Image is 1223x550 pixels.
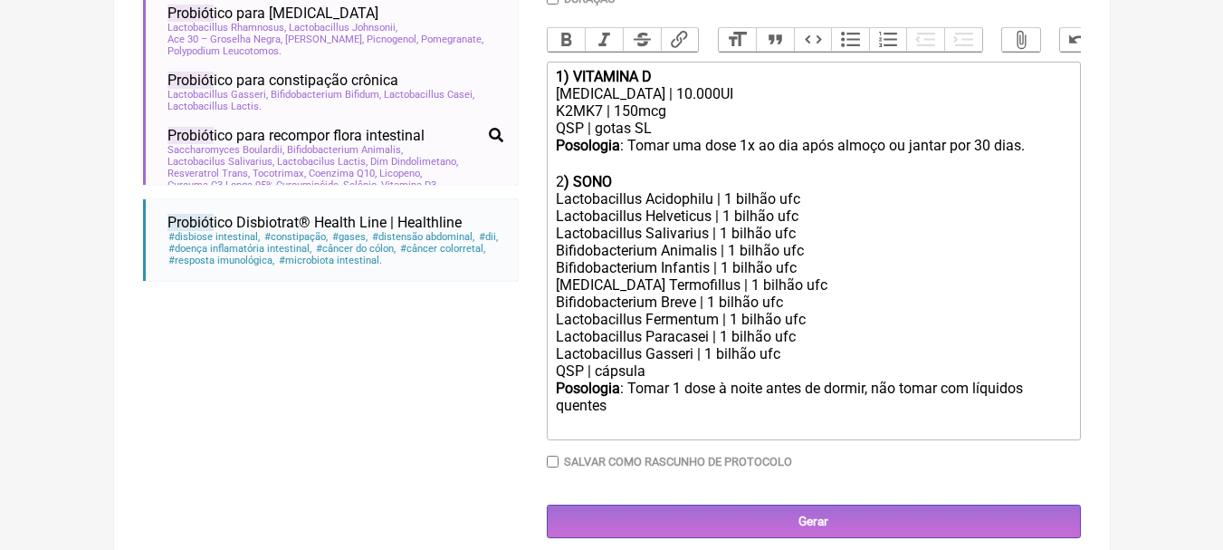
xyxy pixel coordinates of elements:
[548,28,586,52] button: Bold
[384,89,474,101] span: Lactobacillus Casei
[167,127,214,144] span: Probiót
[371,231,475,243] span: distensão abdominal
[167,214,214,231] span: Probiót
[564,455,792,468] label: Salvar como rascunho de Protocolo
[271,89,381,101] span: Bifidobacterium Bifidum
[831,28,869,52] button: Bullets
[1060,28,1098,52] button: Undo
[556,294,1070,311] div: Bifidobacterium Breve | 1 bilhão ufc
[287,144,403,156] span: Bifidobacterium Animalis
[556,259,1070,276] div: Bifidobacterium Infantis | 1 bilhão ufc
[289,22,397,34] span: Lactobacillus Johnsonii
[399,243,486,255] span: câncer colorretal
[623,28,661,52] button: Strikethrough
[167,243,312,255] span: doença inflamatória intestinal
[556,137,1070,173] div: : Tomar uma dose 1x ao dia após almoço ou jantar por 30 dias. ㅤ
[556,225,1070,242] div: Lactobacillus Salivarius | 1 bilhão ufc
[564,173,612,190] strong: ) SONO
[167,5,214,22] span: Probiót
[556,311,1070,328] div: Lactobacillus Fermentum | 1 bilhão ufc
[556,137,620,154] strong: Posologia
[556,207,1070,225] div: Lactobacillus Helveticus | 1 bilhão ufc
[167,127,425,144] span: ico para recompor flora intestinal
[585,28,623,52] button: Italic
[331,231,368,243] span: gases
[421,34,483,45] span: Pomegranate
[167,89,268,101] span: Lactobacillus Gasseri
[167,101,262,112] span: Lactobacillus Lactis
[556,380,620,397] strong: Posologia
[556,380,1070,433] div: : Tomar 1 dose à noite antes de dormir, não tomar com líquidos quentes ㅤ
[547,505,1081,538] input: Gerar
[315,243,397,255] span: câncer do cólon
[556,102,1070,120] div: K2MK7 | 150mcg
[556,85,1070,102] div: [MEDICAL_DATA] | 10.000UI
[556,328,1070,345] div: Lactobacillus Paracasei | 1 bilhão ufc
[756,28,794,52] button: Quote
[167,22,286,34] span: Lactobacillus Rhamnosus
[478,231,499,243] span: dii
[944,28,982,52] button: Increase Level
[167,214,462,231] span: ico Disbiotrat® Health Line | Healthline
[167,72,398,89] span: ico para constipação crônica
[167,5,378,22] span: ico para [MEDICAL_DATA]
[556,345,1070,380] div: Lactobacillus Gasseri | 1 bilhão ufc QSP | cápsula
[661,28,699,52] button: Link
[906,28,944,52] button: Decrease Level
[343,179,378,191] span: Selênio
[309,168,377,179] span: Coenzima Q10
[556,173,1070,190] div: 2
[556,190,1070,207] div: Lactobacillus Acidophilu | 1 bilhão ufc
[794,28,832,52] button: Code
[381,179,439,191] span: Vitamina D3
[263,231,329,243] span: constipação
[167,179,340,191] span: Curcuma C3 Longa 95% Curcuminóide
[167,144,284,156] span: Saccharomyces Boulardii
[167,168,250,179] span: Resveratrol Trans
[167,156,274,168] span: Lactobacilus Salivarius
[556,242,1070,259] div: Bifidobacterium Animalis | 1 bilhão ufc
[277,156,368,168] span: Lactobacilus Lactis
[379,168,422,179] span: Licopeno
[556,120,1070,137] div: QSP | gotas SL
[370,156,458,168] span: Dim Dindolimetano
[285,34,364,45] span: [PERSON_NAME]
[556,68,652,85] strong: 1) VITAMINA D
[556,276,1070,294] div: [MEDICAL_DATA] Termofillus | 1 bilhão ufc
[1002,28,1040,52] button: Attach Files
[167,45,282,57] span: Polypodium Leucotomos
[167,34,282,45] span: Ace 30 – Groselha Negra
[869,28,907,52] button: Numbers
[719,28,757,52] button: Heading
[167,72,214,89] span: Probiót
[167,255,275,266] span: resposta imunológica
[253,168,306,179] span: Tocotrimax
[167,231,261,243] span: disbiose intestinal
[367,34,418,45] span: Picnogenol
[278,255,383,266] span: microbiota intestinal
